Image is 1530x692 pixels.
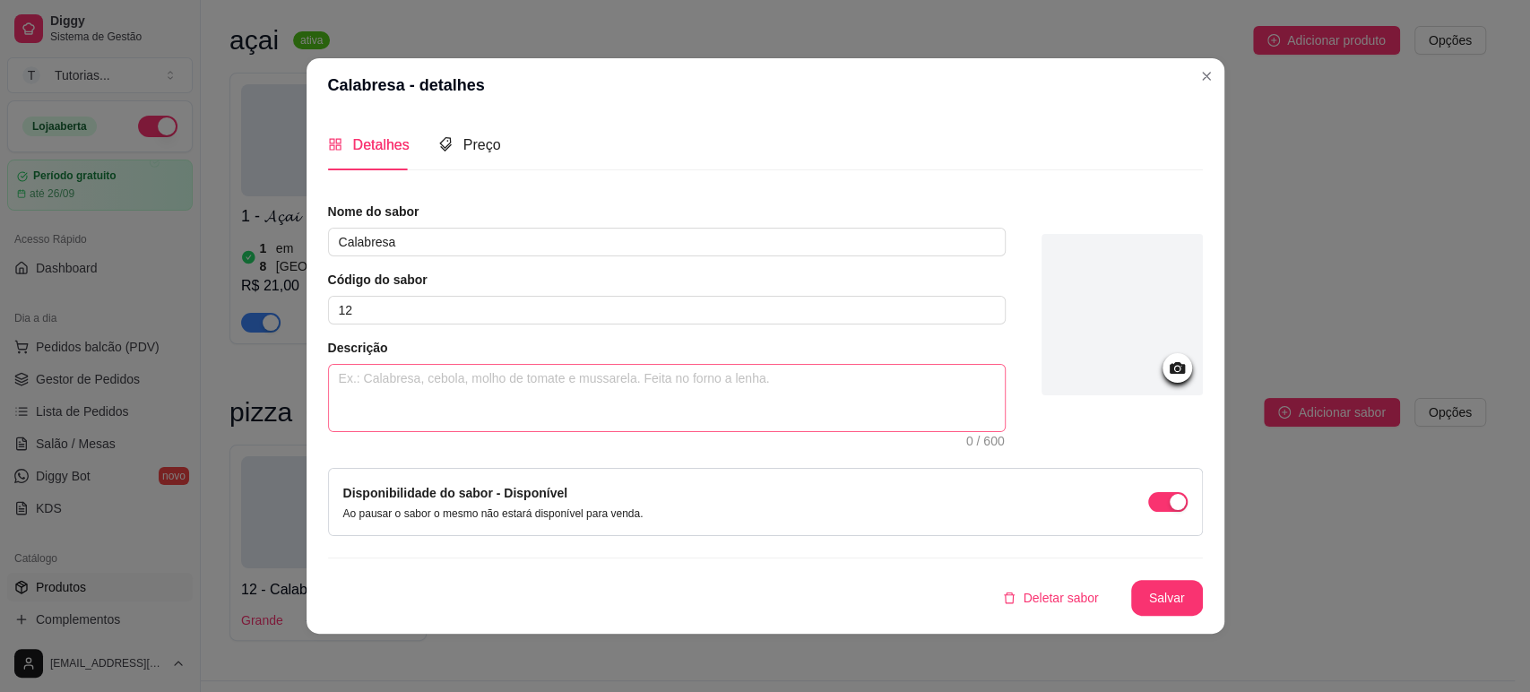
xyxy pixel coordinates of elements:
[1003,592,1016,604] span: delete
[343,506,644,521] p: Ao pausar o sabor o mesmo não estará disponível para venda.
[328,296,1006,324] input: Ex.: 122
[328,137,342,151] span: appstore
[989,580,1112,616] button: deleteDeletar sabor
[328,228,1006,256] input: Ex.: Calabresa acebolada
[1131,580,1203,616] button: Salvar
[307,58,1224,112] header: Calabresa - detalhes
[438,137,453,151] span: tags
[328,203,1006,221] article: Nome do sabor
[353,137,410,152] span: Detalhes
[463,137,501,152] span: Preço
[328,339,1006,357] article: Descrição
[1192,62,1221,91] button: Close
[343,486,567,500] label: Disponibilidade do sabor - Disponível
[328,271,1006,289] article: Código do sabor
